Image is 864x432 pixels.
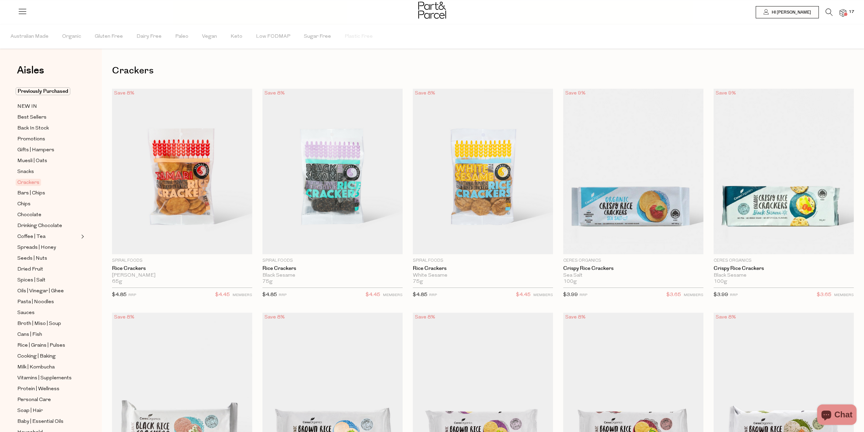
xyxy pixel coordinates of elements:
[175,25,188,49] span: Paleo
[17,222,62,230] span: Drinking Chocolate
[17,135,79,143] a: Promotions
[112,89,252,254] img: Rice Crackers
[17,211,41,219] span: Chocolate
[563,279,577,285] span: 100g
[17,331,42,339] span: Cans | Fish
[366,291,380,299] span: $4.45
[11,25,49,49] span: Australian Made
[714,279,727,285] span: 100g
[17,363,79,371] a: Milk | Kombucha
[413,258,553,264] p: Spiral Foods
[79,232,84,241] button: Expand/Collapse Coffee | Tea
[563,89,588,98] div: Save 9%
[262,292,277,297] span: $4.85
[112,279,122,285] span: 65g
[17,255,47,263] span: Seeds | Nuts
[17,287,79,295] a: Oils | Vinegar | Ghee
[17,233,45,241] span: Coffee | Tea
[756,6,819,18] a: Hi [PERSON_NAME]
[817,291,831,299] span: $3.65
[136,25,162,49] span: Dairy Free
[714,89,854,254] img: Crispy Rice Crackers
[17,243,79,252] a: Spreads | Honey
[17,135,45,143] span: Promotions
[563,89,703,254] img: Crispy Rice Crackers
[516,291,531,299] span: $4.45
[262,273,403,279] div: Black Sesame
[17,396,51,404] span: Personal Care
[17,330,79,339] a: Cans | Fish
[429,293,437,297] small: RRP
[17,102,79,111] a: NEW IN
[714,292,728,297] span: $3.99
[17,103,37,111] span: NEW IN
[413,313,437,322] div: Save 8%
[413,265,553,272] a: Rice Crackers
[17,265,43,274] span: Dried Fruit
[815,404,859,427] inbox-online-store-chat: Shopify online store chat
[17,232,79,241] a: Coffee | Tea
[279,293,287,297] small: RRP
[17,418,63,426] span: Baby | Essential Oils
[413,279,423,285] span: 75g
[17,200,79,208] a: Chips
[231,25,242,49] span: Keto
[262,313,287,322] div: Save 8%
[17,341,79,350] a: Rice | Grains | Pulses
[17,417,79,426] a: Baby | Essential Oils
[17,265,79,274] a: Dried Fruit
[17,320,61,328] span: Broth | Miso | Soup
[666,291,681,299] span: $3.65
[16,87,70,95] span: Previously Purchased
[17,113,79,122] a: Best Sellers
[95,25,123,49] span: Gluten Free
[17,407,43,415] span: Soap | Hair
[17,200,31,208] span: Chips
[17,63,44,78] span: Aisles
[17,178,79,187] a: Crackers
[834,293,854,297] small: MEMBERS
[17,87,79,96] a: Previously Purchased
[304,25,331,49] span: Sugar Free
[17,374,72,382] span: Vitamins | Supplements
[215,291,230,299] span: $4.45
[112,292,127,297] span: $4.85
[17,189,79,197] a: Bars | Chips
[580,293,587,297] small: RRP
[17,146,54,154] span: Gifts | Hampers
[112,313,136,322] div: Save 8%
[17,363,55,371] span: Milk | Kombucha
[233,293,252,297] small: MEMBERS
[262,279,273,285] span: 75g
[17,352,56,361] span: Cooking | Baking
[770,10,811,15] span: Hi [PERSON_NAME]
[17,352,79,361] a: Cooking | Baking
[345,25,373,49] span: Plastic Free
[563,265,703,272] a: Crispy Rice Crackers
[383,293,403,297] small: MEMBERS
[112,63,854,79] h1: Crackers
[112,273,252,279] div: [PERSON_NAME]
[17,157,47,165] span: Muesli | Oats
[17,65,44,82] a: Aisles
[262,265,403,272] a: Rice Crackers
[413,273,553,279] div: White Sesame
[202,25,217,49] span: Vegan
[16,179,41,186] span: Crackers
[17,319,79,328] a: Broth | Miso | Soup
[563,292,578,297] span: $3.99
[262,258,403,264] p: Spiral Foods
[17,168,79,176] a: Snacks
[714,273,854,279] div: Black Sesame
[17,189,45,197] span: Bars | Chips
[262,89,403,254] img: Rice Crackers
[17,396,79,404] a: Personal Care
[17,374,79,382] a: Vitamins | Supplements
[17,342,65,350] span: Rice | Grains | Pulses
[112,265,252,272] a: Rice Crackers
[17,146,79,154] a: Gifts | Hampers
[17,222,79,230] a: Drinking Chocolate
[563,273,703,279] div: Sea Salt
[17,244,56,252] span: Spreads | Honey
[714,265,854,272] a: Crispy Rice Crackers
